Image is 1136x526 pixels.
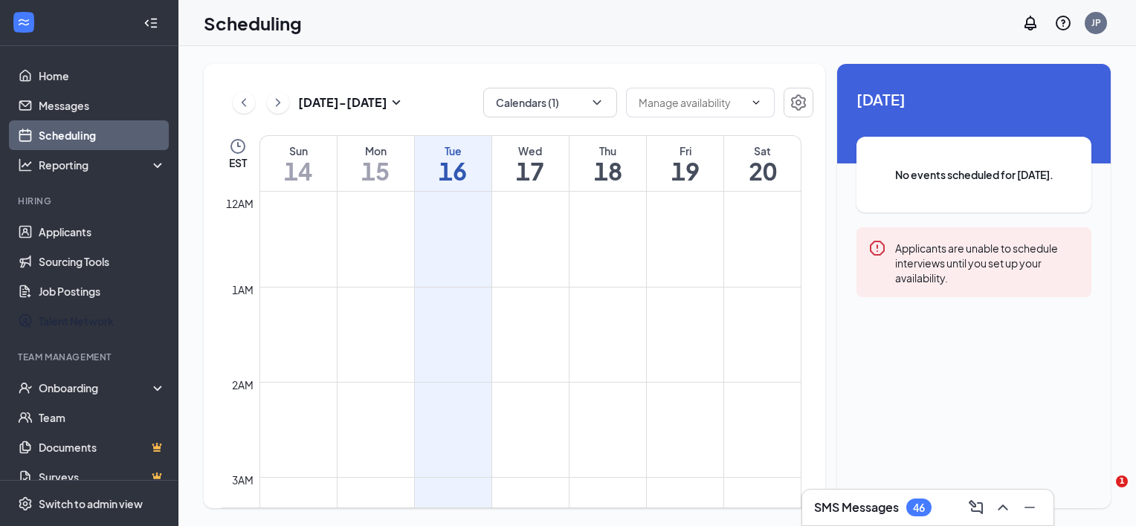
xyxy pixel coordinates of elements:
[724,143,801,158] div: Sat
[1018,496,1042,519] button: Minimize
[750,97,762,108] svg: ChevronDown
[39,432,166,462] a: DocumentsCrown
[1091,16,1101,29] div: JP
[784,88,813,117] button: Settings
[492,136,569,191] a: September 17, 2025
[260,136,337,191] a: September 14, 2025
[223,195,256,212] div: 12am
[39,217,166,247] a: Applicants
[590,95,604,110] svg: ChevronDown
[39,120,166,150] a: Scheduling
[39,403,166,432] a: Team
[1116,475,1128,487] span: 1
[967,499,985,516] svg: ComposeMessage
[639,94,744,111] input: Manage availability
[18,158,33,172] svg: Analysis
[260,158,337,184] h1: 14
[39,276,166,306] a: Job Postings
[1054,14,1072,32] svg: QuestionInfo
[18,380,33,395] svg: UserCheck
[387,94,405,111] svg: SmallChevronDown
[39,91,166,120] a: Messages
[569,158,646,184] h1: 18
[236,94,251,111] svg: ChevronLeft
[790,94,807,111] svg: Settings
[569,143,646,158] div: Thu
[492,143,569,158] div: Wed
[647,158,723,184] h1: 19
[569,136,646,191] a: September 18, 2025
[233,91,255,114] button: ChevronLeft
[868,239,886,257] svg: Error
[338,158,414,184] h1: 15
[647,136,723,191] a: September 19, 2025
[39,462,166,492] a: SurveysCrown
[724,158,801,184] h1: 20
[39,61,166,91] a: Home
[39,306,166,336] a: Talent Network
[18,351,163,363] div: Team Management
[492,158,569,184] h1: 17
[1085,475,1121,511] iframe: Intercom live chat
[991,496,1015,519] button: ChevronUp
[229,137,247,155] svg: Clock
[724,136,801,191] a: September 20, 2025
[39,158,167,172] div: Reporting
[1022,14,1039,32] svg: Notifications
[260,143,337,158] div: Sun
[964,496,988,519] button: ComposeMessage
[338,136,414,191] a: September 15, 2025
[229,377,256,393] div: 2am
[415,158,491,184] h1: 16
[229,282,256,298] div: 1am
[1021,499,1039,516] svg: Minimize
[647,143,723,158] div: Fri
[229,155,247,170] span: EST
[143,16,158,30] svg: Collapse
[415,136,491,191] a: September 16, 2025
[229,472,256,488] div: 3am
[267,91,289,114] button: ChevronRight
[18,195,163,207] div: Hiring
[895,239,1079,285] div: Applicants are unable to schedule interviews until you set up your availability.
[338,143,414,158] div: Mon
[18,496,33,511] svg: Settings
[415,143,491,158] div: Tue
[39,247,166,276] a: Sourcing Tools
[39,380,153,395] div: Onboarding
[856,88,1091,111] span: [DATE]
[271,94,285,111] svg: ChevronRight
[298,94,387,111] h3: [DATE] - [DATE]
[994,499,1012,516] svg: ChevronUp
[913,501,925,514] div: 46
[16,15,31,30] svg: WorkstreamLogo
[814,499,899,516] h3: SMS Messages
[483,88,617,117] button: Calendars (1)ChevronDown
[204,10,302,36] h1: Scheduling
[39,496,143,511] div: Switch to admin view
[886,166,1062,183] span: No events scheduled for [DATE].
